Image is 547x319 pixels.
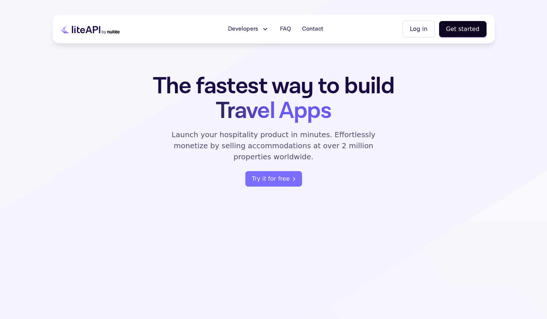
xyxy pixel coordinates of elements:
span: Developers [228,25,258,34]
a: FAQ [276,22,295,37]
button: Log in [403,21,434,38]
a: register [245,171,302,187]
p: Launch your hospitality product in minutes. Effortlessly monetize by selling accommodations at ov... [163,129,384,162]
span: Travel Apps [216,96,331,126]
span: FAQ [280,25,291,34]
a: Contact [298,22,328,37]
button: Get started [439,21,487,37]
button: Try it for free [245,171,302,187]
h1: The fastest way to build [130,74,418,123]
span: Contact [302,25,323,34]
button: Developers [224,22,273,37]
